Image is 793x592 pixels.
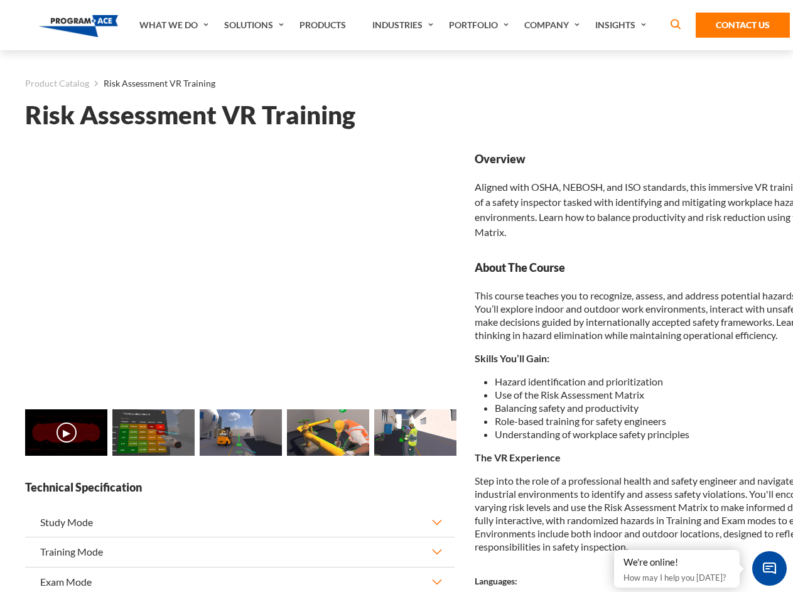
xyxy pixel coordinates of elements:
[475,576,517,586] strong: Languages:
[25,508,455,537] button: Study Mode
[25,75,89,92] a: Product Catalog
[112,409,195,456] img: Risk Assessment VR Training - Preview 1
[39,15,119,37] img: Program-Ace
[200,409,282,456] img: Risk Assessment VR Training - Preview 2
[25,151,455,393] iframe: Risk Assessment VR Training - Video 0
[25,409,107,456] img: Risk Assessment VR Training - Video 0
[752,551,787,586] span: Chat Widget
[374,409,456,456] img: Risk Assessment VR Training - Preview 4
[287,409,369,456] img: Risk Assessment VR Training - Preview 3
[25,537,455,566] button: Training Mode
[25,480,455,495] strong: Technical Specification
[623,570,730,585] p: How may I help you [DATE]?
[696,13,790,38] a: Contact Us
[623,556,730,569] div: We're online!
[89,75,215,92] li: Risk Assessment VR Training
[57,422,77,443] button: ▶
